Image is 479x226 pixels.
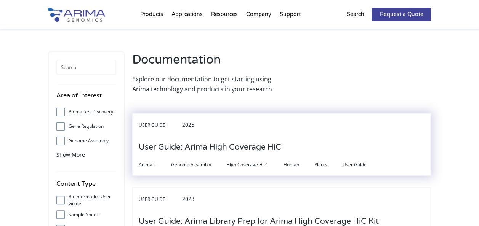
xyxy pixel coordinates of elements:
[132,51,278,74] h2: Documentation
[56,60,116,75] input: Search
[56,179,116,194] h4: Content Type
[139,195,181,204] span: User Guide
[56,91,116,106] h4: Area of Interest
[182,121,194,128] span: 2025
[56,135,116,146] label: Genome Assembly
[56,194,116,206] label: Bioinformatics User Guide
[139,160,171,169] span: Animals
[343,160,382,169] span: User Guide
[56,121,116,132] label: Gene Regulation
[139,135,281,159] h3: User Guide: Arima High Coverage HiC
[346,10,364,19] p: Search
[139,217,379,226] a: User Guide: Arima Library Prep for Arima High Coverage HiC Kit
[372,8,431,21] a: Request a Quote
[56,209,116,220] label: Sample Sheet
[56,106,116,118] label: Biomarker Discovery
[56,151,85,158] span: Show More
[48,8,105,22] img: Arima-Genomics-logo
[226,160,284,169] span: High Coverage Hi-C
[182,195,194,202] span: 2023
[314,160,343,169] span: Plants
[284,160,314,169] span: Human
[139,121,181,130] span: User Guide
[139,143,281,151] a: User Guide: Arima High Coverage HiC
[132,74,278,94] p: Explore our documentation to get starting using Arima technology and products in your research.
[171,160,226,169] span: Genome Assembly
